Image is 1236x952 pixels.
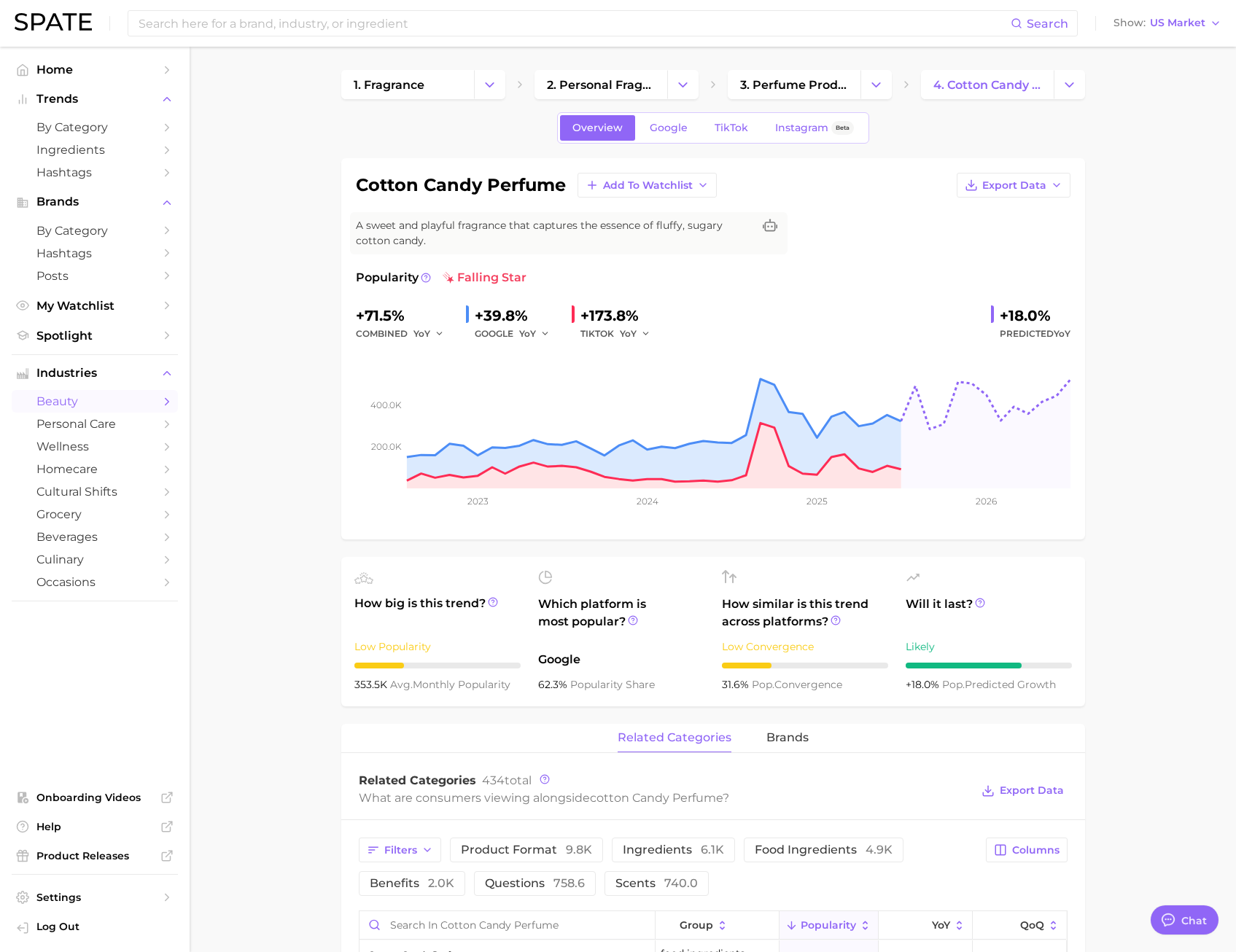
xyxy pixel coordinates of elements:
span: Help [36,820,153,833]
span: personal care [36,417,153,431]
span: Instagram [775,122,828,134]
span: Ingredients [36,143,153,157]
span: 740.0 [664,876,698,890]
a: InstagramBeta [763,115,866,141]
span: How big is this trend? [354,595,521,631]
button: QoQ [973,911,1066,940]
span: Related Categories [359,773,476,787]
span: 2.0k [428,876,454,890]
span: TikTok [715,122,748,134]
span: 6.1k [701,843,724,857]
abbr: popularity index [752,678,774,691]
span: occasions [36,575,153,589]
span: Log Out [36,920,166,933]
span: group [680,919,713,931]
button: Columns [986,838,1067,862]
button: Change Category [860,70,892,99]
div: combined [356,325,454,343]
span: homecare [36,462,153,476]
button: Change Category [474,70,505,99]
tspan: 2026 [976,496,997,507]
button: Trends [12,88,178,110]
button: Add to Watchlist [578,173,717,198]
span: Search [1027,17,1068,31]
span: benefits [370,878,454,889]
div: GOOGLE [475,325,560,343]
span: Show [1113,19,1146,27]
a: Spotlight [12,324,178,347]
button: Industries [12,362,178,384]
span: A sweet and playful fragrance that captures the essence of fluffy, sugary cotton candy. [356,218,753,249]
span: My Watchlist [36,299,153,313]
span: Will it last? [906,596,1072,631]
span: Spotlight [36,329,153,343]
button: Change Category [1054,70,1085,99]
a: Hashtags [12,242,178,265]
span: convergence [752,678,842,691]
a: wellness [12,435,178,458]
span: Filters [384,844,417,857]
a: by Category [12,116,178,138]
span: beauty [36,394,153,408]
span: Google [650,122,688,134]
span: 3. perfume products [740,78,848,92]
span: by Category [36,120,153,134]
div: +71.5% [356,304,454,327]
a: beauty [12,390,178,413]
span: popularity share [570,678,655,691]
tspan: 2023 [467,496,488,507]
span: YoY [413,327,430,340]
span: 2. personal fragrance [547,78,655,92]
button: Export Data [978,781,1067,801]
button: group [656,911,780,940]
span: Settings [36,891,153,904]
button: YoY [879,911,973,940]
a: Posts [12,265,178,287]
span: 1. fragrance [354,78,424,92]
a: Onboarding Videos [12,787,178,808]
div: TIKTOK [580,325,661,343]
a: cultural shifts [12,480,178,503]
span: beverages [36,530,153,544]
span: 4.9k [866,843,893,857]
span: 62.3% [538,678,570,691]
span: brands [766,731,809,744]
span: 353.5k [354,678,390,691]
span: Product Releases [36,849,153,862]
tspan: 2024 [636,496,658,507]
span: 4. cotton candy perfume [933,78,1041,92]
div: Low Popularity [354,638,521,655]
button: Filters [359,838,441,862]
span: cotton candy perfume [590,791,723,805]
a: Google [637,115,700,141]
a: Ingredients [12,138,178,161]
a: beverages [12,526,178,548]
a: occasions [12,571,178,593]
span: 434 [482,773,505,787]
a: Overview [560,115,635,141]
div: What are consumers viewing alongside ? [359,788,971,808]
span: wellness [36,440,153,453]
a: Home [12,58,178,81]
div: Likely [906,638,1072,655]
tspan: 2025 [806,496,828,507]
div: +173.8% [580,304,661,327]
div: 7 / 10 [906,663,1072,668]
span: total [482,773,532,787]
input: Search here for a brand, industry, or ingredient [137,11,1011,36]
div: +39.8% [475,304,560,327]
button: YoY [620,325,651,343]
span: Brands [36,195,153,208]
div: +18.0% [1000,304,1070,327]
a: culinary [12,548,178,571]
a: 3. perfume products [728,70,860,99]
a: Help [12,816,178,838]
span: +18.0% [906,678,942,691]
span: Popularity [356,269,419,286]
img: falling star [443,272,454,284]
abbr: popularity index [942,678,965,691]
span: QoQ [1020,919,1044,931]
input: Search in cotton candy perfume [359,911,655,939]
span: How similar is this trend across platforms? [722,596,888,631]
div: Low Convergence [722,638,888,655]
